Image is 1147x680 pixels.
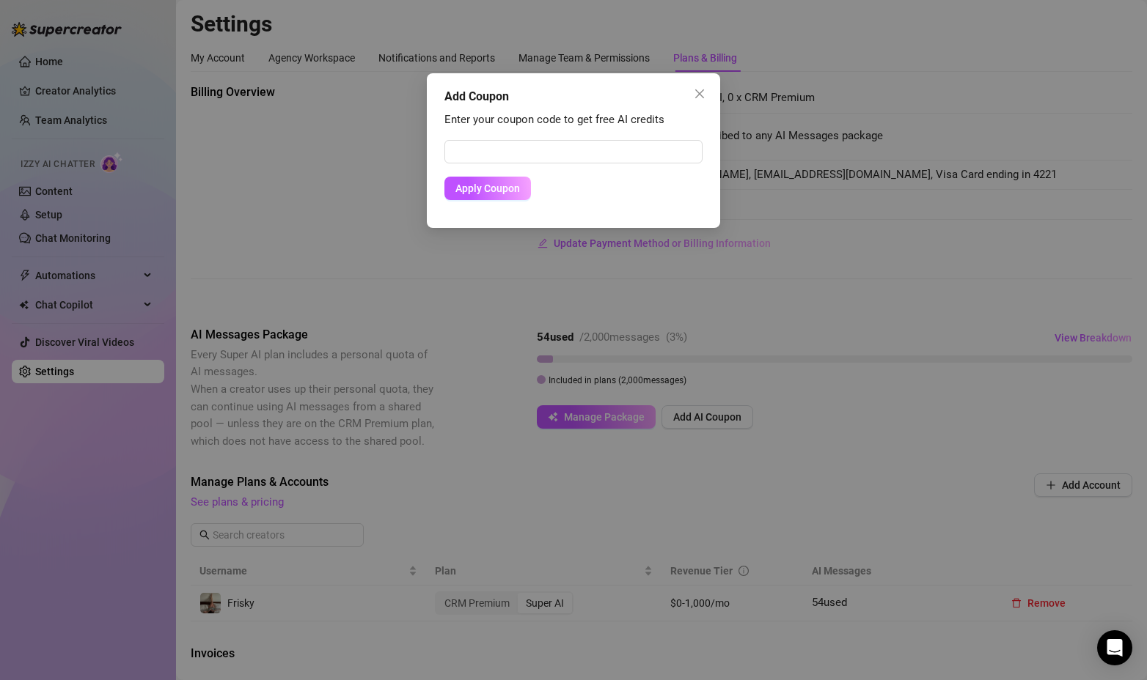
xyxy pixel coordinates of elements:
[1097,630,1132,665] div: Open Intercom Messenger
[444,177,531,200] button: Apply Coupon
[694,88,706,100] span: close
[444,88,703,106] div: Add Coupon
[688,82,711,106] button: Close
[444,111,703,129] div: Enter your coupon code to get free AI credits
[455,182,520,194] span: Apply Coupon
[688,88,711,100] span: Close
